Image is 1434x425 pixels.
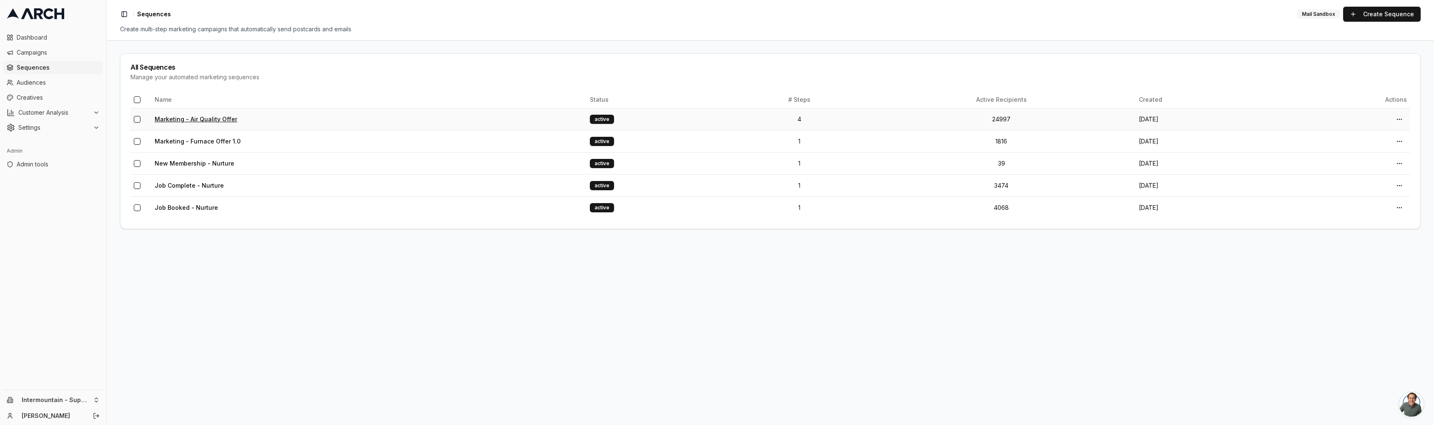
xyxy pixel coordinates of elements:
[155,160,234,167] a: New Membership - Nurture
[1136,196,1277,219] td: [DATE]
[17,160,100,168] span: Admin tools
[1277,91,1410,108] th: Actions
[3,121,103,134] button: Settings
[3,106,103,119] button: Customer Analysis
[17,78,100,87] span: Audiences
[3,393,103,407] button: Intermountain - Superior Water & Air
[3,31,103,44] a: Dashboard
[867,152,1136,174] td: 39
[867,91,1136,108] th: Active Recipients
[3,91,103,104] a: Creatives
[3,144,103,158] div: Admin
[151,91,587,108] th: Name
[90,410,102,422] button: Log out
[137,10,171,18] span: Sequences
[3,76,103,89] a: Audiences
[18,108,90,117] span: Customer Analysis
[590,181,614,190] div: active
[120,25,1421,33] div: Create multi-step marketing campaigns that automatically send postcards and emails
[22,412,84,420] a: [PERSON_NAME]
[1297,10,1340,19] div: Mail Sandbox
[732,196,867,219] td: 1
[155,116,237,123] a: Marketing - Air Quality Offer
[1399,392,1424,417] div: Open chat
[1136,108,1277,130] td: [DATE]
[732,152,867,174] td: 1
[17,63,100,72] span: Sequences
[732,174,867,196] td: 1
[130,73,1410,81] div: Manage your automated marketing sequences
[587,91,732,108] th: Status
[867,196,1136,219] td: 4068
[732,130,867,152] td: 1
[1136,152,1277,174] td: [DATE]
[155,138,241,145] a: Marketing - Furnace Offer 1.0
[3,46,103,59] a: Campaigns
[867,108,1136,130] td: 24997
[1343,7,1421,22] a: Create Sequence
[130,64,1410,70] div: All Sequences
[17,48,100,57] span: Campaigns
[18,123,90,132] span: Settings
[732,91,867,108] th: # Steps
[590,115,614,124] div: active
[17,93,100,102] span: Creatives
[17,33,100,42] span: Dashboard
[3,158,103,171] a: Admin tools
[1136,174,1277,196] td: [DATE]
[155,182,224,189] a: Job Complete - Nurture
[590,159,614,168] div: active
[22,396,90,404] span: Intermountain - Superior Water & Air
[137,10,171,18] nav: breadcrumb
[1136,91,1277,108] th: Created
[867,130,1136,152] td: 1816
[590,137,614,146] div: active
[155,204,218,211] a: Job Booked - Nurture
[590,203,614,212] div: active
[3,61,103,74] a: Sequences
[1136,130,1277,152] td: [DATE]
[867,174,1136,196] td: 3474
[732,108,867,130] td: 4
